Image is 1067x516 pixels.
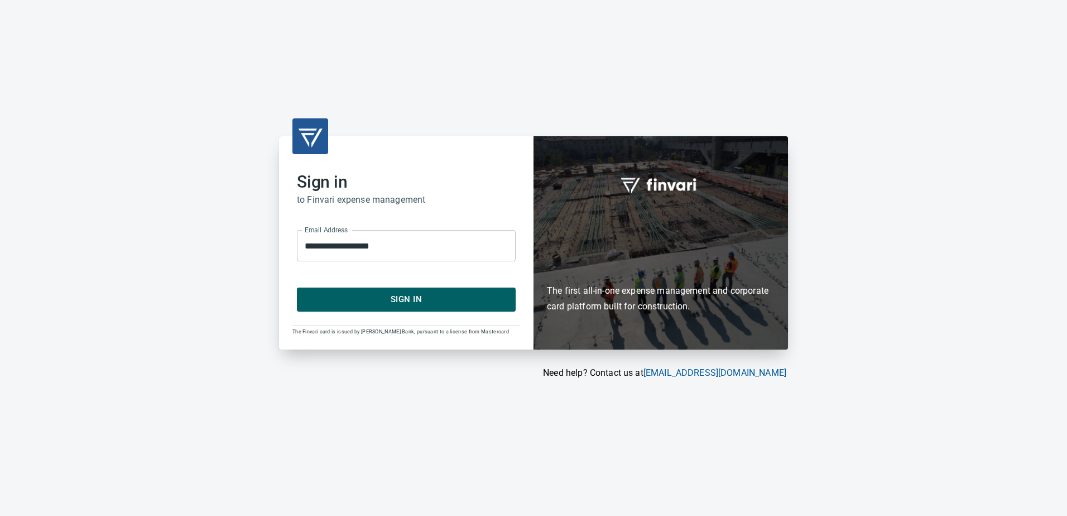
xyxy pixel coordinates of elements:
button: Sign In [297,288,516,311]
span: Sign In [309,292,503,307]
div: Finvari [533,136,788,349]
h2: Sign in [297,172,516,192]
img: transparent_logo.png [297,123,324,150]
h6: to Finvari expense management [297,192,516,208]
h6: The first all-in-one expense management and corporate card platform built for construction. [547,218,775,314]
img: fullword_logo_white.png [619,171,703,197]
span: The Finvari card is issued by [PERSON_NAME] Bank, pursuant to a license from Mastercard [292,329,509,335]
p: Need help? Contact us at [279,366,786,380]
a: [EMAIL_ADDRESS][DOMAIN_NAME] [643,367,786,378]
